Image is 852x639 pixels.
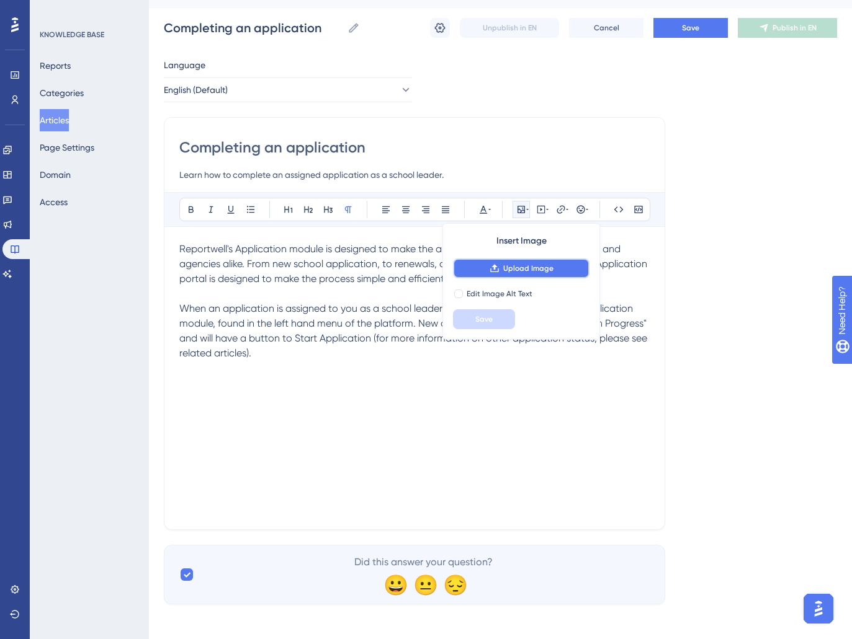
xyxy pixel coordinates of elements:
button: Save [653,18,728,38]
div: 😐 [413,575,433,594]
button: Domain [40,164,71,186]
span: Need Help? [29,3,78,18]
h1: UG [60,6,74,15]
button: Access [40,191,68,213]
button: Upload attachment [19,406,29,416]
div: Diênifer says… [10,102,238,340]
span: English (Default) [164,82,228,97]
div: No problem! 😊I am glad to help you!I will inform the team to proceed.Have a great day ahead! [10,24,175,100]
div: Help Diênifer understand how they’re doing: [10,339,204,378]
a: link [85,231,101,241]
span: Did this answer your question? [354,555,493,570]
button: Home [194,5,218,29]
button: Reports [40,55,71,77]
b: 10/10 [81,177,108,187]
p: The team can also help [60,15,155,28]
span: When an application is assigned to you as a school leader, it will become available in the Applic... [179,302,650,359]
button: Page Settings [40,136,94,159]
div: KNOWLEDGE BASE [40,30,104,40]
iframe: UserGuiding AI Assistant Launcher [800,590,837,627]
button: Categories [40,82,84,104]
span: Insert Image [496,234,547,249]
button: Save [453,309,515,329]
span: Save [475,314,493,324]
button: English (Default) [164,77,412,102]
div: Diênifer says… [10,24,238,101]
span: Unpublish in EN [483,23,537,33]
button: Cancel [569,18,643,38]
div: Please use this to leave your review. Feel free to share the link with your colleagues, too. 🤩 Yo... [20,231,194,279]
div: I will inform the team to proceed. [20,63,165,75]
button: Articles [40,109,69,131]
button: Gif picker [59,406,69,416]
button: Unpublish in EN [460,18,559,38]
div: Close [218,5,240,27]
button: Start recording [79,406,89,416]
button: go back [8,5,32,29]
b: $100 [25,213,50,223]
div: If you have any questions, please don't hesitate to contact us! 💙 [20,109,194,133]
div: UG says… [10,339,238,379]
b: review [110,177,143,187]
button: Publish in EN [738,18,837,38]
div: Have a great day ahead! [20,81,165,93]
span: Upload Image [503,263,554,273]
input: Article Description [179,167,650,182]
div: Have a lovely rest of your day! [20,310,194,322]
div: I am glad to help you! [20,44,165,56]
span: Reportwell's Application module is designed to make the application process easy for schools and ... [179,243,650,284]
div: I can't thank you enough for your contribution.🙌 [20,286,194,310]
div: Help Diênifer understand how they’re doing: [20,346,194,371]
div: I am glad I was able to help! ​ ﻿I would greatly appreciate it if you could leave a based on your... [20,139,194,224]
div: If you have any questions, please don't hesitate to contact us! 💙I am glad I was able to help!​ I... [10,102,204,330]
input: Article Name [164,19,343,37]
button: Send a message… [213,401,233,421]
button: Upload Image [453,258,590,278]
input: Article Title [179,138,650,157]
button: Emoji picker [39,406,49,416]
div: 😀 [383,575,403,594]
div: 😔 [443,575,463,594]
span: Publish in EN [773,23,817,33]
textarea: Message… [11,380,238,401]
span: Edit Image Alt Text [467,289,532,299]
span: Save [682,23,699,33]
span: Cancel [594,23,619,33]
img: Profile image for UG [35,7,55,27]
span: Language [164,58,205,73]
div: No problem! 😊 [20,32,165,44]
